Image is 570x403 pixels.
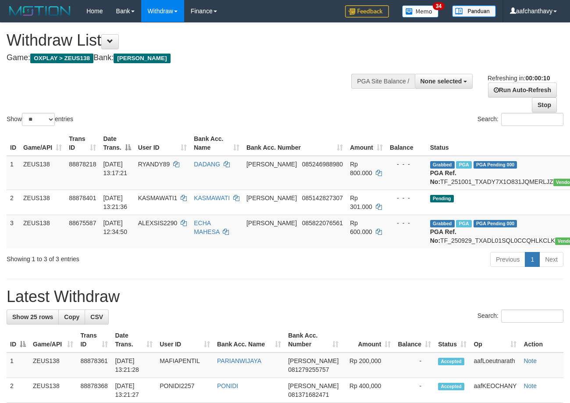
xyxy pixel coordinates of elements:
[69,219,96,227] span: 88675587
[342,327,394,353] th: Amount: activate to sort column ascending
[103,194,127,210] span: [DATE] 13:21:36
[386,131,427,156] th: Balance
[156,327,214,353] th: User ID: activate to sort column ascending
[477,309,563,323] label: Search:
[246,219,297,227] span: [PERSON_NAME]
[346,131,386,156] th: Amount: activate to sort column ascending
[69,194,96,201] span: 88878401
[156,353,214,378] td: MAFIAPENTIL
[302,161,343,168] span: Copy 085246988980 to clipboard
[456,161,471,169] span: Marked by aafsolysreylen
[22,113,55,126] select: Showentries
[7,353,29,378] td: 1
[194,161,220,168] a: DADANG
[20,131,65,156] th: Game/API: activate to sort column ascending
[77,378,111,403] td: 88878368
[433,2,445,10] span: 34
[7,288,563,306] h1: Latest Withdraw
[29,378,77,403] td: ZEUS138
[342,378,394,403] td: Rp 400,000
[7,113,73,126] label: Show entries
[194,194,230,201] a: KASMAWATI
[135,131,191,156] th: User ID: activate to sort column ascending
[138,219,178,227] span: ALEXSIS2290
[29,327,77,353] th: Game/API: activate to sort column ascending
[345,5,389,18] img: Feedback.jpg
[246,161,297,168] span: [PERSON_NAME]
[456,220,471,227] span: Marked by aafpengsreynich
[90,313,103,320] span: CSV
[501,309,563,323] input: Search:
[350,161,372,176] span: Rp 800.000
[7,156,20,190] td: 1
[351,74,414,89] div: PGA Site Balance /
[525,252,540,267] a: 1
[470,353,520,378] td: aafLoeutnarath
[288,382,338,389] span: [PERSON_NAME]
[7,215,20,248] td: 3
[138,161,170,168] span: RYANDY89
[12,313,53,320] span: Show 25 rows
[402,5,439,18] img: Button%20Memo.svg
[20,156,65,190] td: ZEUS138
[524,382,537,389] a: Note
[190,131,243,156] th: Bank Acc. Name: activate to sort column ascending
[524,357,537,364] a: Note
[7,309,59,324] a: Show 25 rows
[7,378,29,403] td: 2
[77,327,111,353] th: Trans ID: activate to sort column ascending
[302,194,343,201] span: Copy 085142827307 to clipboard
[156,378,214,403] td: PONIDI2257
[394,378,435,403] td: -
[194,219,219,235] a: ECHA MAHESA
[438,383,464,390] span: Accepted
[30,54,93,63] span: OXPLAY > ZEUS138
[470,327,520,353] th: Op: activate to sort column ascending
[7,190,20,215] td: 2
[111,327,156,353] th: Date Trans.: activate to sort column ascending
[7,327,29,353] th: ID: activate to sort column descending
[488,83,557,97] a: Run Auto-Refresh
[350,219,372,235] span: Rp 600.000
[501,113,563,126] input: Search:
[100,131,134,156] th: Date Trans.: activate to sort column descending
[474,220,517,227] span: PGA Pending
[539,252,563,267] a: Next
[394,353,435,378] td: -
[243,131,346,156] th: Bank Acc. Number: activate to sort column ascending
[435,327,470,353] th: Status: activate to sort column ascending
[217,357,261,364] a: PARIANWIJAYA
[415,74,473,89] button: None selected
[214,327,285,353] th: Bank Acc. Name: activate to sort column ascending
[288,391,329,398] span: Copy 081371682471 to clipboard
[7,4,73,18] img: MOTION_logo.png
[64,313,79,320] span: Copy
[114,54,170,63] span: [PERSON_NAME]
[488,75,550,82] span: Refreshing in:
[532,97,557,112] a: Stop
[138,194,178,201] span: KASMAWATI1
[69,161,96,168] span: 88878218
[430,228,456,244] b: PGA Ref. No:
[7,32,371,49] h1: Withdraw List
[77,353,111,378] td: 88878361
[342,353,394,378] td: Rp 200,000
[350,194,372,210] span: Rp 301.000
[103,219,127,235] span: [DATE] 12:34:50
[288,357,338,364] span: [PERSON_NAME]
[390,219,423,227] div: - - -
[390,160,423,169] div: - - -
[111,353,156,378] td: [DATE] 13:21:28
[65,131,100,156] th: Trans ID: activate to sort column ascending
[452,5,496,17] img: panduan.png
[246,194,297,201] span: [PERSON_NAME]
[470,378,520,403] td: aafKEOCHANY
[490,252,525,267] a: Previous
[288,366,329,373] span: Copy 081279255757 to clipboard
[85,309,109,324] a: CSV
[430,220,455,227] span: Grabbed
[7,54,371,62] h4: Game: Bank:
[430,169,456,185] b: PGA Ref. No:
[394,327,435,353] th: Balance: activate to sort column ascending
[390,194,423,202] div: - - -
